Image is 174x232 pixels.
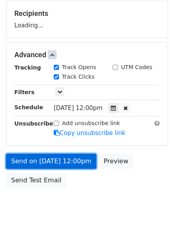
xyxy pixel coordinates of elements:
[134,194,174,232] iframe: Chat Widget
[6,154,96,169] a: Send on [DATE] 12:00pm
[98,154,133,169] a: Preview
[14,9,160,30] div: Loading...
[14,120,53,127] strong: Unsubscribe
[54,104,103,112] span: [DATE] 12:00pm
[14,104,43,110] strong: Schedule
[14,64,41,71] strong: Tracking
[62,63,96,72] label: Track Opens
[14,50,160,59] h5: Advanced
[62,119,120,128] label: Add unsubscribe link
[54,130,125,137] a: Copy unsubscribe link
[121,63,152,72] label: UTM Codes
[14,9,160,18] h5: Recipients
[6,173,66,188] a: Send Test Email
[14,89,35,95] strong: Filters
[62,73,95,81] label: Track Clicks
